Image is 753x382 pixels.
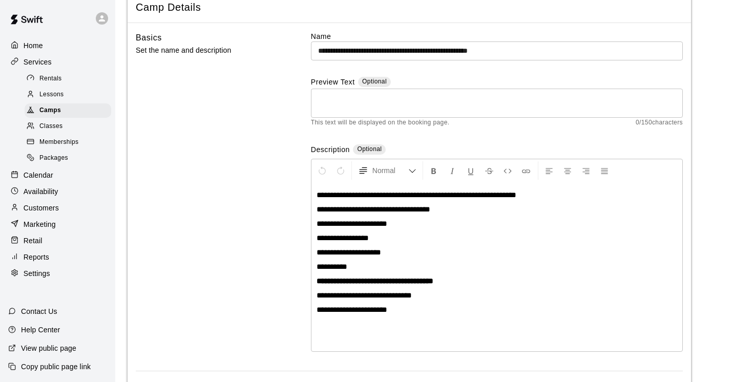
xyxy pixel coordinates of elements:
[136,1,683,14] span: Camp Details
[372,165,408,176] span: Normal
[25,119,111,134] div: Classes
[24,40,43,51] p: Home
[24,236,43,246] p: Retail
[25,103,111,118] div: Camps
[21,362,91,372] p: Copy public page link
[39,105,61,116] span: Camps
[25,151,115,166] a: Packages
[499,161,516,180] button: Insert Code
[24,252,49,262] p: Reports
[25,119,115,135] a: Classes
[39,74,62,84] span: Rentals
[24,219,56,229] p: Marketing
[425,161,443,180] button: Format Bold
[136,31,162,45] h6: Basics
[462,161,479,180] button: Format Underline
[332,161,349,180] button: Redo
[8,233,107,248] a: Retail
[540,161,558,180] button: Left Align
[8,54,107,70] a: Services
[577,161,595,180] button: Right Align
[24,203,59,213] p: Customers
[21,343,76,353] p: View public page
[354,161,421,180] button: Formatting Options
[24,268,50,279] p: Settings
[24,186,58,197] p: Availability
[480,161,498,180] button: Format Strikethrough
[444,161,461,180] button: Format Italics
[313,161,331,180] button: Undo
[25,71,115,87] a: Rentals
[362,78,387,85] span: Optional
[517,161,535,180] button: Insert Link
[39,153,68,163] span: Packages
[596,161,613,180] button: Justify Align
[311,31,683,41] label: Name
[8,249,107,265] a: Reports
[21,325,60,335] p: Help Center
[39,90,64,100] span: Lessons
[25,88,111,102] div: Lessons
[636,118,683,128] span: 0 / 150 characters
[24,57,52,67] p: Services
[8,184,107,199] a: Availability
[136,44,278,57] p: Set the name and description
[357,145,382,153] span: Optional
[8,167,107,183] a: Calendar
[25,87,115,102] a: Lessons
[25,135,115,151] a: Memberships
[559,161,576,180] button: Center Align
[25,151,111,165] div: Packages
[25,135,111,150] div: Memberships
[311,144,350,156] label: Description
[311,77,355,89] label: Preview Text
[25,103,115,119] a: Camps
[21,306,57,316] p: Contact Us
[311,118,450,128] span: This text will be displayed on the booking page.
[8,200,107,216] a: Customers
[8,217,107,232] a: Marketing
[25,72,111,86] div: Rentals
[8,38,107,53] a: Home
[8,266,107,281] a: Settings
[24,170,53,180] p: Calendar
[39,121,62,132] span: Classes
[39,137,78,147] span: Memberships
